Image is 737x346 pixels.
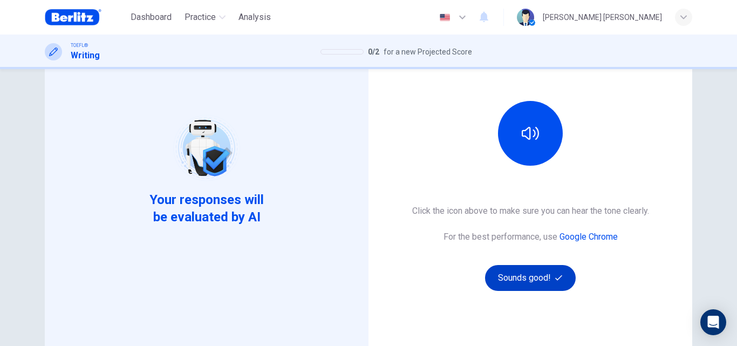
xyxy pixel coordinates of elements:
button: Analysis [234,8,275,27]
span: Practice [185,11,216,24]
span: Your responses will be evaluated by AI [141,191,272,226]
span: for a new Projected Score [384,45,472,58]
button: Practice [180,8,230,27]
h1: Writing [71,49,100,62]
img: robot icon [172,114,241,182]
span: Analysis [238,11,271,24]
span: 0 / 2 [368,45,379,58]
h6: Click the icon above to make sure you can hear the tone clearly. [412,205,649,218]
a: Google Chrome [559,232,618,242]
img: Profile picture [517,9,534,26]
span: Dashboard [131,11,172,24]
img: en [438,13,452,22]
div: Open Intercom Messenger [700,309,726,335]
button: Dashboard [126,8,176,27]
div: [PERSON_NAME] [PERSON_NAME] [543,11,662,24]
img: Berlitz Brasil logo [45,6,101,28]
a: Berlitz Brasil logo [45,6,126,28]
button: Sounds good! [485,265,576,291]
span: TOEFL® [71,42,88,49]
h6: For the best performance, use [443,230,618,243]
